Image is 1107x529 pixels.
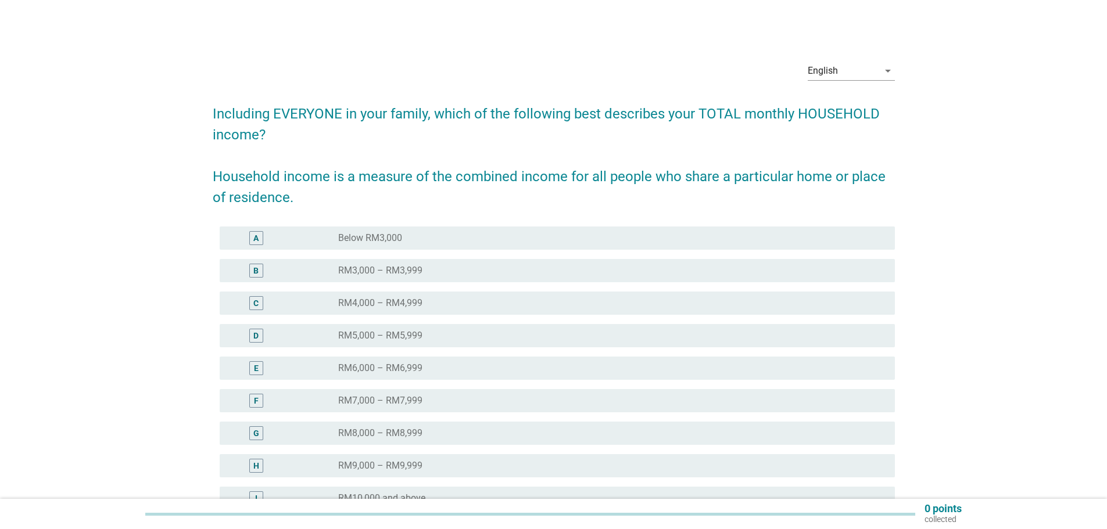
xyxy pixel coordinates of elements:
[253,460,259,472] div: H
[338,330,422,341] label: RM5,000 – RM5,999
[213,92,895,208] h2: Including EVERYONE in your family, which of the following best describes your TOTAL monthly HOUSE...
[253,265,259,277] div: B
[253,330,259,342] div: D
[338,265,422,276] label: RM3,000 – RM3,999
[253,232,259,244] div: A
[338,395,422,406] label: RM7,000 – RM7,999
[808,66,838,76] div: English
[254,395,259,407] div: F
[338,460,422,472] label: RM9,000 – RM9,999
[338,492,425,504] label: RM10,000 and above
[925,503,962,514] p: 0 points
[253,297,259,310] div: C
[338,427,422,439] label: RM8,000 – RM8,999
[881,64,895,78] i: arrow_drop_down
[338,297,422,309] label: RM4,000 – RM4,999
[338,232,402,244] label: Below RM3,000
[253,427,259,440] div: G
[255,492,257,505] div: I
[254,362,259,375] div: E
[925,514,962,524] p: collected
[338,362,422,374] label: RM6,000 – RM6,999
